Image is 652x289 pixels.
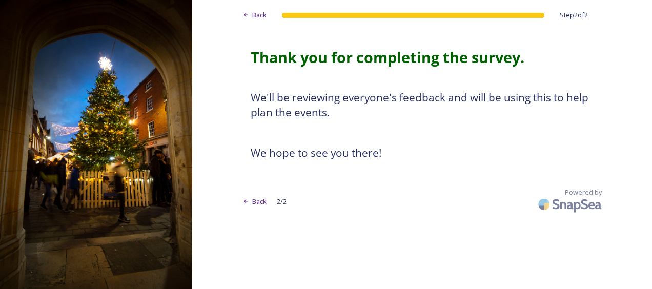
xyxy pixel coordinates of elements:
[252,197,267,207] span: Back
[252,10,267,20] span: Back
[251,47,524,67] strong: Thank you for completing the survey.
[251,146,594,161] h3: We hope to see you there!
[535,192,607,216] img: SnapSea Logo
[277,197,287,207] span: 2 / 2
[565,188,602,197] span: Powered by
[251,90,594,120] h3: We'll be reviewing everyone's feedback and will be using this to help plan the events.
[560,10,588,20] span: Step 2 of 2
